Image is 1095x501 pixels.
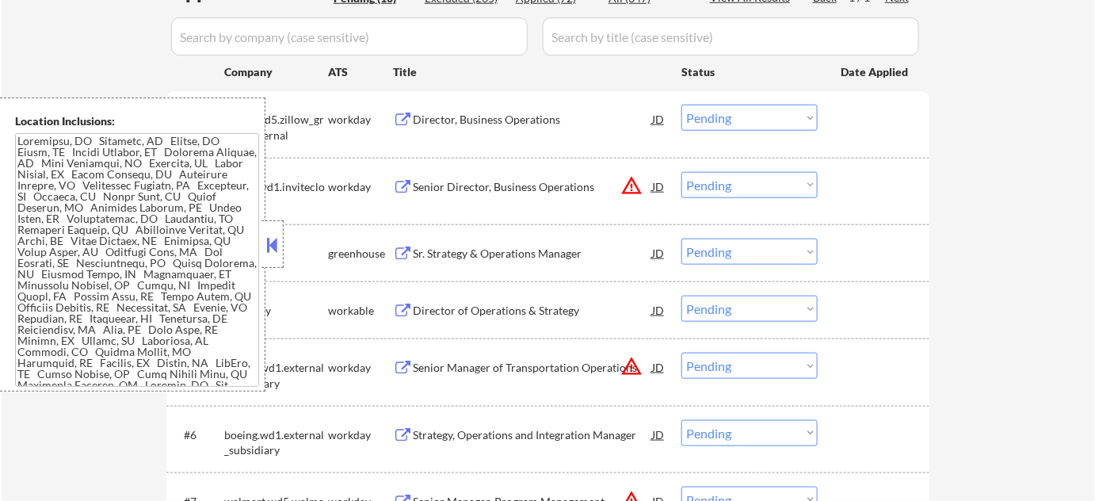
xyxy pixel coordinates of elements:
[413,246,652,262] div: Sr. Strategy & Operations Manager
[328,246,393,262] div: greenhouse
[413,179,652,195] div: Senior Director, Business Operations
[651,239,666,267] div: JD
[328,360,393,376] div: workday
[328,112,393,128] div: workday
[651,420,666,449] div: JD
[620,355,643,377] button: warning_amber
[171,17,528,55] input: Search by company (case sensitive)
[184,427,212,443] div: #6
[328,427,393,443] div: workday
[413,427,652,443] div: Strategy, Operations and Integration Manager
[413,303,652,319] div: Director of Operations & Strategy
[543,17,919,55] input: Search by title (case sensitive)
[651,353,666,381] div: JD
[224,427,328,458] div: boeing.wd1.external_subsidiary
[651,296,666,324] div: JD
[413,360,652,376] div: Senior Manager of Transportation Operations
[651,172,666,201] div: JD
[393,64,666,80] div: Title
[841,64,910,80] div: Date Applied
[328,303,393,319] div: workable
[328,64,393,80] div: ATS
[224,64,328,80] div: Company
[620,174,643,197] button: warning_amber
[328,179,393,195] div: workday
[651,105,666,133] div: JD
[413,112,652,128] div: Director, Business Operations
[681,57,818,86] div: Status
[15,113,259,129] div: Location Inclusions:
